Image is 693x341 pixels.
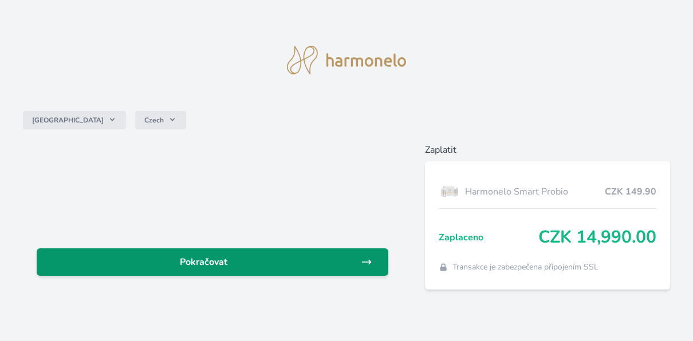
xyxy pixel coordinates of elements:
span: CZK 14,990.00 [538,227,656,248]
span: Harmonelo Smart Probio [465,185,605,199]
span: [GEOGRAPHIC_DATA] [32,116,104,125]
img: Box-6-lahvi-SMART-PROBIO-1_(1)-lo.png [439,177,460,206]
img: logo.svg [287,46,406,74]
button: [GEOGRAPHIC_DATA] [23,111,126,129]
a: Pokračovat [37,248,388,276]
span: Czech [144,116,164,125]
span: Pokračovat [46,255,361,269]
span: Transakce je zabezpečena připojením SSL [452,261,598,273]
button: Czech [135,111,186,129]
h6: Zaplatit [425,143,670,157]
span: CZK 149.90 [605,185,656,199]
span: Zaplaceno [439,231,538,244]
